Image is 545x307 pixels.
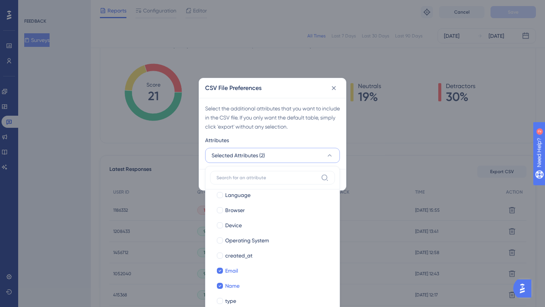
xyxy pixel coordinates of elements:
input: Search for an attribute [216,175,318,181]
span: Language [225,191,251,200]
span: Device [225,221,242,230]
div: Select the additional attributes that you want to include in the CSV file. If you only want the d... [205,104,340,131]
span: created_at [225,251,252,260]
span: Need Help? [18,2,47,11]
span: type [225,296,236,305]
div: 2 [53,4,55,10]
span: Operating System [225,236,269,245]
span: Browser [225,206,245,215]
h2: CSV File Preferences [205,84,262,93]
span: Email [225,266,238,275]
span: Attributes [205,136,229,145]
span: Selected Attributes (2) [212,151,265,160]
span: Name [225,281,240,290]
iframe: UserGuiding AI Assistant Launcher [513,277,536,300]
